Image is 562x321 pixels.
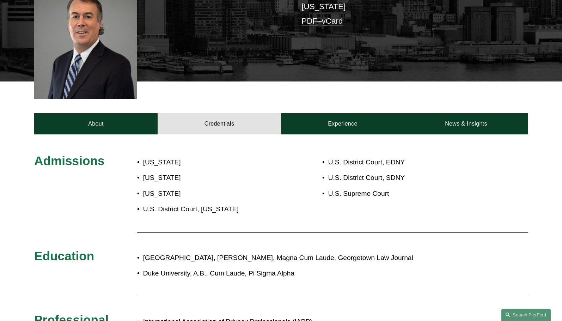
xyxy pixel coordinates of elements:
[328,172,487,184] p: U.S. District Court, SDNY
[143,172,281,184] p: [US_STATE]
[143,203,281,216] p: U.S. District Court, [US_STATE]
[404,113,528,134] a: News & Insights
[143,267,466,280] p: Duke University, A.B., Cum Laude, Pi Sigma Alpha
[158,113,281,134] a: Credentials
[501,309,551,321] a: Search this site
[328,188,487,200] p: U.S. Supreme Court
[322,17,343,25] a: vCard
[143,188,281,200] p: [US_STATE]
[143,156,281,169] p: [US_STATE]
[143,252,466,264] p: [GEOGRAPHIC_DATA], [PERSON_NAME], Magna Cum Laude, Georgetown Law Journal
[301,17,317,25] a: PDF
[34,154,104,168] span: Admissions
[328,156,487,169] p: U.S. District Court, EDNY
[34,249,94,263] span: Education
[34,113,158,134] a: About
[281,113,404,134] a: Experience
